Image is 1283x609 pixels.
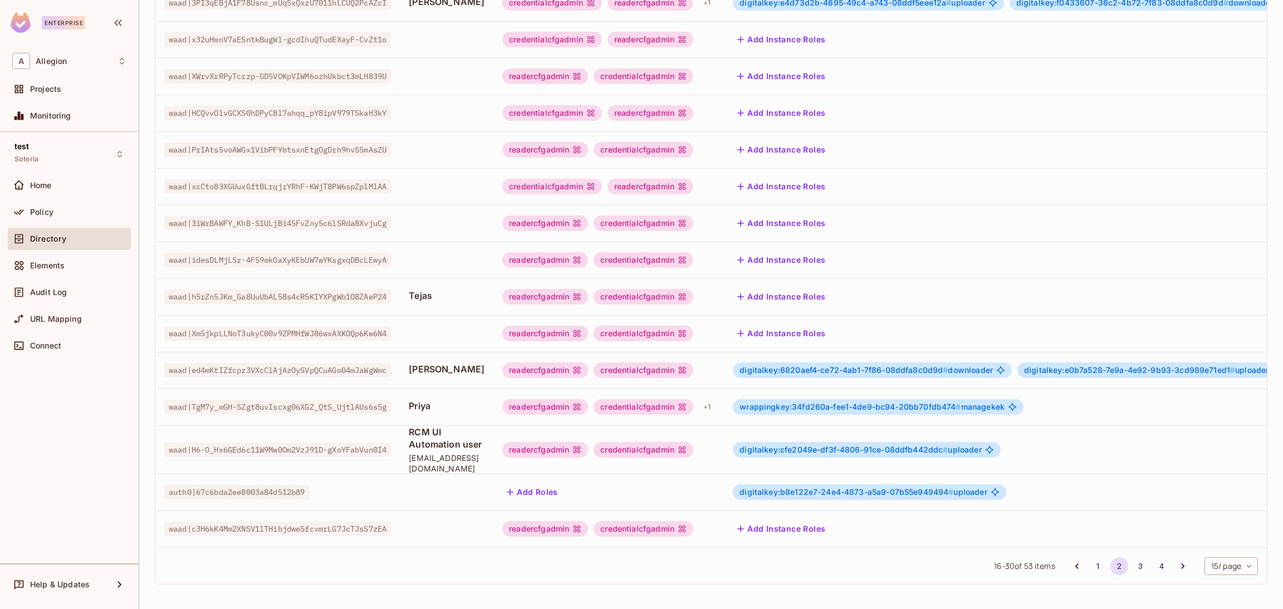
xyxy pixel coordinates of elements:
span: Audit Log [30,288,67,297]
button: Add Instance Roles [733,520,830,538]
span: waad|3iWrBAWFY_KhB-S1ULjBi45FvZny5c6lSRda8XvjuCg [164,216,391,230]
img: SReyMgAAAABJRU5ErkJggg== [11,12,31,33]
span: waad|x32uHmnV7aESntkBugWl-gcdIhuQTudEXayF-CvZt1o [164,32,391,47]
div: readercfgadmin [502,399,588,415]
div: readercfgadmin [608,32,693,47]
span: Priya [409,400,484,412]
button: Add Instance Roles [733,31,830,48]
div: credentialcfgadmin [594,442,693,458]
div: readercfgadmin [608,105,693,121]
span: waad|ed4mKtIZfcpz3VXcClAjAzOySVpQCuAGo04mJaWgWmc [164,363,391,377]
button: Go to next page [1174,557,1192,575]
button: Add Instance Roles [733,251,830,269]
span: Home [30,181,52,190]
span: Help & Updates [30,580,90,589]
span: waad|Xm5jkpLLNoT3ukyC00v9ZPMHfWJ86wxAXKOQp6Kw6N4 [164,326,391,341]
span: # [948,487,953,497]
span: waad|H6-O_Hx6GEd6c11W9Mw0Om2VzJ91D-gXoYFabVun0I4 [164,443,391,457]
span: Connect [30,341,61,350]
button: Add Instance Roles [733,288,830,306]
span: test [14,142,30,151]
button: Add Instance Roles [733,67,830,85]
div: credentialcfgadmin [502,179,602,194]
div: 15 / page [1204,557,1258,575]
nav: pagination navigation [1066,557,1193,575]
div: credentialcfgadmin [594,362,693,378]
span: Directory [30,234,66,243]
button: Add Instance Roles [733,104,830,122]
span: digitalkey:e0b7a528-7e9a-4e92-9b93-3cd989e71ed1 [1024,365,1235,375]
div: credentialcfgadmin [594,68,693,84]
button: Add Instance Roles [733,178,830,195]
div: credentialcfgadmin [502,105,602,121]
span: waad|PrIAts5voAWGx1VibPFYbtsxnEtgOgDrh9hvS5mAsZU [164,143,391,157]
span: # [943,365,948,375]
span: Elements [30,261,65,270]
button: Go to page 3 [1132,557,1149,575]
span: RCM UI Automation user [409,426,484,450]
span: [EMAIL_ADDRESS][DOMAIN_NAME] [409,453,484,474]
span: # [956,402,961,411]
div: credentialcfgadmin [594,399,693,415]
div: readercfgadmin [502,521,588,537]
div: credentialcfgadmin [594,252,693,268]
span: [PERSON_NAME] [409,363,484,375]
span: Projects [30,85,61,94]
div: readercfgadmin [608,179,693,194]
button: Add Instance Roles [733,141,830,159]
div: readercfgadmin [502,289,588,304]
button: Go to page 4 [1153,557,1171,575]
span: 16 - 30 of 53 items [994,560,1055,572]
div: credentialcfgadmin [594,215,693,231]
div: readercfgadmin [502,442,588,458]
div: credentialcfgadmin [594,289,693,304]
span: digitalkey:6820aef4-ce72-4ab1-7f86-08ddfa8c0d9d [740,365,948,375]
div: readercfgadmin [502,215,588,231]
div: readercfgadmin [502,252,588,268]
span: # [943,445,948,454]
span: # [1230,365,1235,375]
span: uploader [1024,366,1269,375]
span: A [12,53,30,69]
span: auth0|67c6bda2ee8003a84d512b89 [164,485,310,499]
div: credentialcfgadmin [594,142,693,158]
span: digitalkey:b8e122e7-24e4-4873-a5a9-07b55e949494 [740,487,953,497]
span: waad|h5rZn5JKm_Ga8UuUbAL58s4cR5KIYXPgWb1O8ZAeP24 [164,289,391,304]
div: credentialcfgadmin [594,326,693,341]
div: credentialcfgadmin [594,521,693,537]
div: readercfgadmin [502,142,588,158]
div: credentialcfgadmin [502,32,602,47]
span: Soteria [14,155,38,164]
span: waad|HCQvvOlvGCXS0hDPyC8l7ahqq_pY8ipV979TSkaH3kY [164,106,391,120]
button: Add Instance Roles [733,214,830,232]
button: Add Instance Roles [733,325,830,342]
span: waad|xcCto83XGUuxGftBLrqjrYRhF-KWjT8PW6spZplMlAA [164,179,391,194]
span: uploader [740,488,987,497]
button: Go to previous page [1068,557,1086,575]
div: + 1 [699,398,715,416]
span: waad|c3H6kK4Mm2XNSV1lTHibjdweSfcvmrLG7JcTJsS7zEA [164,522,391,536]
span: URL Mapping [30,315,82,323]
span: waad|idesDLMjL5r-4F59okOaXyKEbUW7wYKsgxqDBcLEwyA [164,253,391,267]
span: waad|TgM7y_mGH-SZgt8uvIscxg06XGZ_QtS_UjtlAUs6s5g [164,400,391,414]
div: readercfgadmin [502,326,588,341]
span: Monitoring [30,111,71,120]
span: Tejas [409,289,484,302]
span: Workspace: Allegion [36,57,67,66]
span: downloader [740,366,993,375]
span: managekek [740,402,1005,411]
div: readercfgadmin [502,68,588,84]
span: waad|XWrvXrRPyTcrzp-GD5VOKpVIWM6ozhUkbct3mLH839U [164,69,391,84]
span: digitalkey:cfe2049e-df3f-4806-91ce-08ddfb442ddc [740,445,948,454]
span: Policy [30,208,53,217]
button: Add Roles [502,483,562,501]
button: page 2 [1110,557,1128,575]
div: Enterprise [42,16,85,30]
span: uploader [740,445,981,454]
button: Go to page 1 [1089,557,1107,575]
span: wrappingkey:34fd260a-fee1-4de9-bc94-20bb70fdb474 [740,402,961,411]
div: readercfgadmin [502,362,588,378]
